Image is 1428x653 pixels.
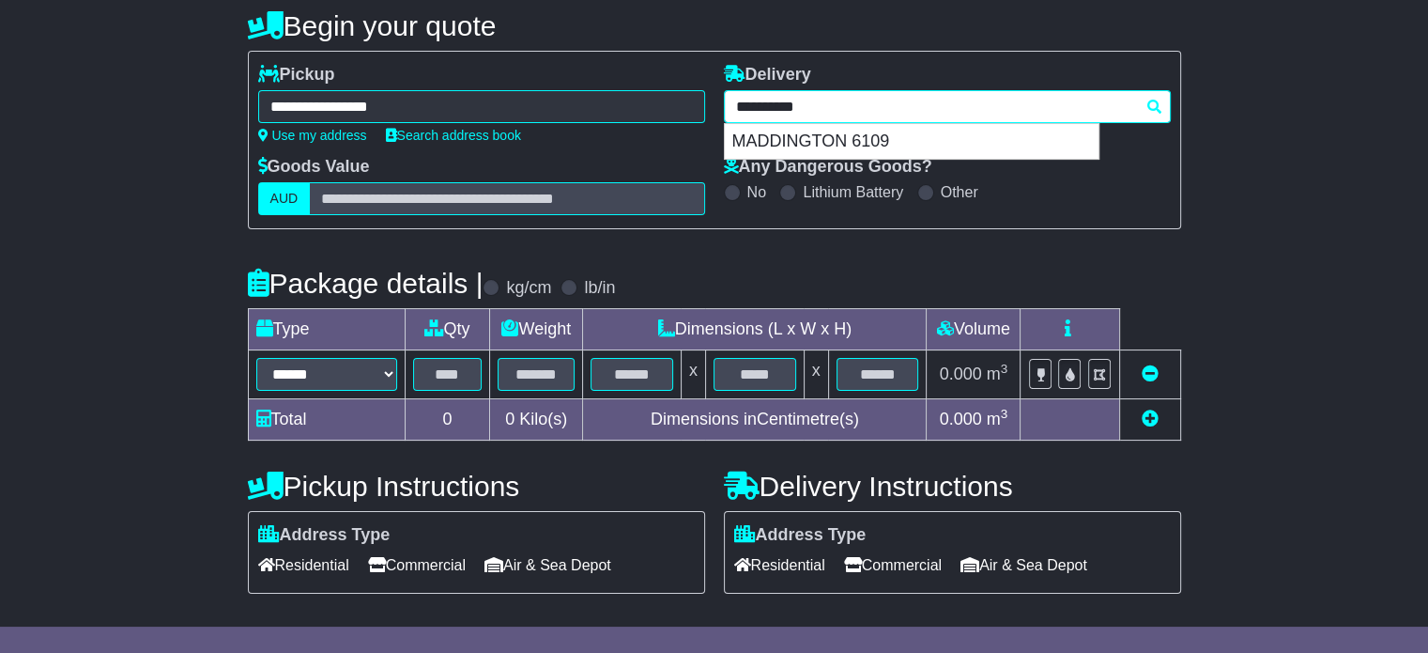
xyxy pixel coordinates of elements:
[987,410,1008,428] span: m
[1001,407,1008,421] sup: 3
[940,365,982,383] span: 0.000
[584,278,615,299] label: lb/in
[405,399,490,441] td: 0
[248,268,484,299] h4: Package details |
[1142,410,1159,428] a: Add new item
[724,90,1171,123] typeahead: Please provide city
[1001,362,1008,376] sup: 3
[1142,365,1159,383] a: Remove this item
[490,399,583,441] td: Kilo(s)
[506,278,551,299] label: kg/cm
[941,183,978,201] label: Other
[258,65,335,86] label: Pickup
[747,183,766,201] label: No
[248,10,1181,41] h4: Begin your quote
[258,128,367,143] a: Use my address
[258,182,311,215] label: AUD
[505,410,514,428] span: 0
[583,399,927,441] td: Dimensions in Centimetre(s)
[724,471,1181,502] h4: Delivery Instructions
[258,525,391,546] label: Address Type
[724,157,932,178] label: Any Dangerous Goods?
[490,309,583,350] td: Weight
[724,65,811,86] label: Delivery
[734,525,867,546] label: Address Type
[248,471,705,502] h4: Pickup Instructions
[987,365,1008,383] span: m
[484,551,611,580] span: Air & Sea Depot
[927,309,1021,350] td: Volume
[258,157,370,178] label: Goods Value
[248,309,405,350] td: Type
[386,128,521,143] a: Search address book
[405,309,490,350] td: Qty
[844,551,942,580] span: Commercial
[248,399,405,441] td: Total
[960,551,1087,580] span: Air & Sea Depot
[940,410,982,428] span: 0.000
[804,350,828,399] td: x
[681,350,705,399] td: x
[368,551,466,580] span: Commercial
[725,124,1098,160] div: MADDINGTON 6109
[258,551,349,580] span: Residential
[583,309,927,350] td: Dimensions (L x W x H)
[803,183,903,201] label: Lithium Battery
[734,551,825,580] span: Residential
